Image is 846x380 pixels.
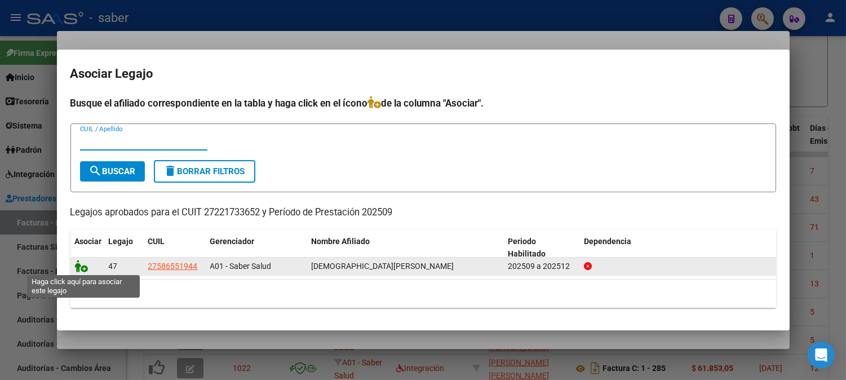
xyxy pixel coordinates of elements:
[89,166,136,176] span: Buscar
[579,229,776,267] datatable-header-cell: Dependencia
[508,237,546,259] span: Periodo Habilitado
[808,342,835,369] div: Open Intercom Messenger
[144,229,206,267] datatable-header-cell: CUIL
[210,237,255,246] span: Gerenciador
[508,260,575,273] div: 202509 a 202512
[312,237,370,246] span: Nombre Afiliado
[584,237,631,246] span: Dependencia
[70,96,776,111] h4: Busque el afiliado correspondiente en la tabla y haga click en el ícono de la columna "Asociar".
[148,237,165,246] span: CUIL
[70,206,776,220] p: Legajos aprobados para el CUIT 27221733652 y Período de Prestación 202509
[164,166,245,176] span: Borrar Filtros
[70,229,104,267] datatable-header-cell: Asociar
[148,262,198,271] span: 27586551944
[104,229,144,267] datatable-header-cell: Legajo
[89,164,103,178] mat-icon: search
[75,237,102,246] span: Asociar
[307,229,504,267] datatable-header-cell: Nombre Afiliado
[164,164,178,178] mat-icon: delete
[70,63,776,85] h2: Asociar Legajo
[70,280,776,308] div: 1 registros
[210,262,272,271] span: A01 - Saber Salud
[312,262,454,271] span: BRITEZ YANES JADE MAITENA
[109,262,118,271] span: 47
[109,237,134,246] span: Legajo
[503,229,579,267] datatable-header-cell: Periodo Habilitado
[80,161,145,182] button: Buscar
[206,229,307,267] datatable-header-cell: Gerenciador
[154,160,255,183] button: Borrar Filtros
